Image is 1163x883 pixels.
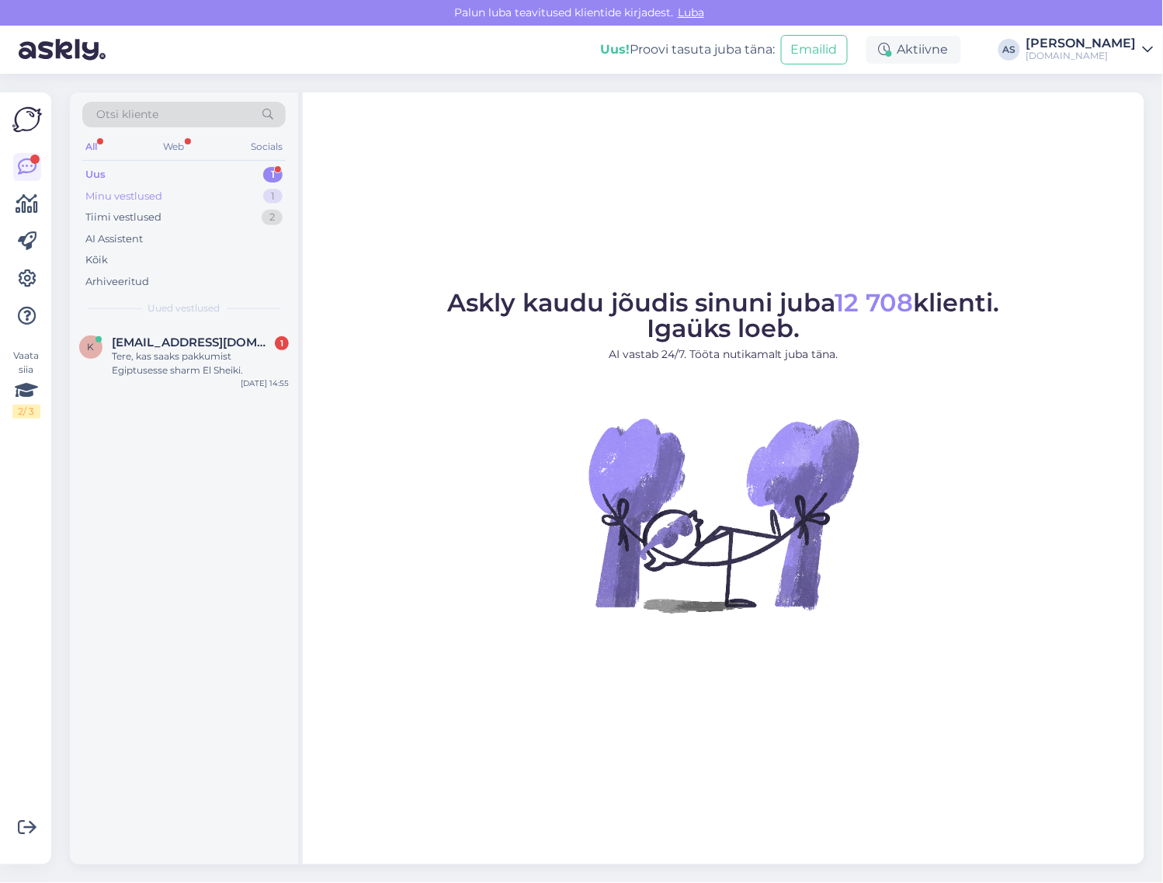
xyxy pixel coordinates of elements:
span: 12 708 [835,287,914,318]
div: Proovi tasuta juba täna: [600,40,775,59]
div: Vaata siia [12,349,40,419]
p: AI vastab 24/7. Tööta nutikamalt juba täna. [448,346,1000,363]
div: Minu vestlused [85,189,162,204]
span: Otsi kliente [96,106,158,123]
div: [PERSON_NAME] [1026,37,1137,50]
img: Askly Logo [12,105,42,134]
div: 1 [275,336,289,350]
span: K [88,341,95,353]
div: 2 [262,210,283,225]
span: Karenkalda3@gmail.com [112,335,273,349]
div: Aktiivne [866,36,961,64]
img: No Chat active [584,375,863,655]
span: Luba [673,5,709,19]
button: Emailid [781,35,848,64]
span: Askly kaudu jõudis sinuni juba klienti. Igaüks loeb. [448,287,1000,343]
div: Web [161,137,188,157]
a: [PERSON_NAME][DOMAIN_NAME] [1026,37,1154,62]
div: AS [998,39,1020,61]
div: Arhiveeritud [85,274,149,290]
div: 1 [263,167,283,183]
div: Tere, kas saaks pakkumist Egiptusesse sharm El Sheiki. [112,349,289,377]
div: Socials [248,137,286,157]
b: Uus! [600,42,630,57]
div: Uus [85,167,106,183]
div: AI Assistent [85,231,143,247]
div: Kõik [85,252,108,268]
div: 1 [263,189,283,204]
div: 2 / 3 [12,405,40,419]
span: Uued vestlused [148,301,220,315]
div: All [82,137,100,157]
div: Tiimi vestlused [85,210,161,225]
div: [DOMAIN_NAME] [1026,50,1137,62]
div: [DATE] 14:55 [241,377,289,389]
